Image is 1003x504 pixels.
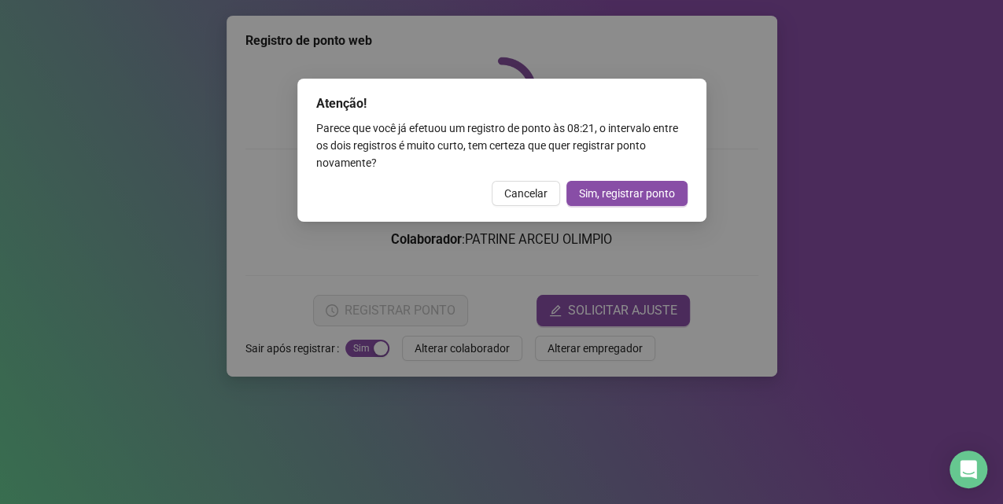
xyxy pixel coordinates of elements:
div: Parece que você já efetuou um registro de ponto às 08:21 , o intervalo entre os dois registros é ... [316,120,688,171]
div: Atenção! [316,94,688,113]
button: Cancelar [492,181,560,206]
button: Sim, registrar ponto [566,181,688,206]
div: Open Intercom Messenger [950,451,987,488]
span: Sim, registrar ponto [579,185,675,202]
span: Cancelar [504,185,548,202]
